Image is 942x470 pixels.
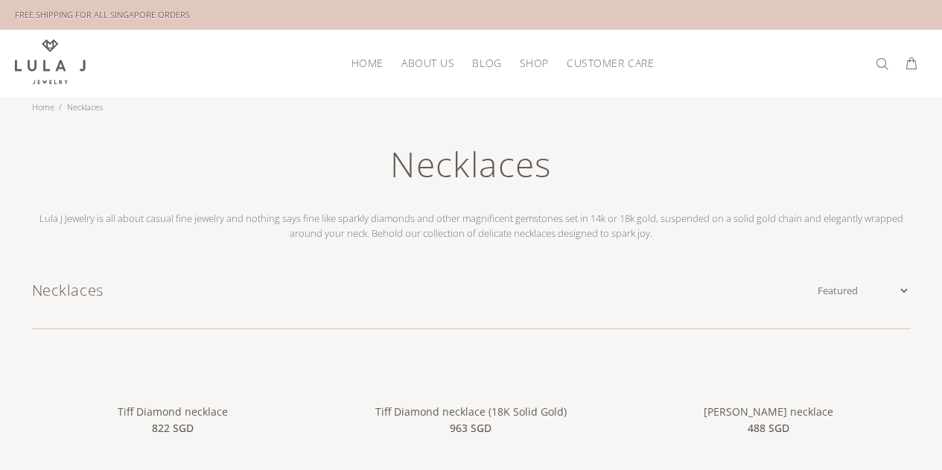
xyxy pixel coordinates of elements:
a: Shop [511,51,558,74]
span: HOME [351,57,384,69]
a: [PERSON_NAME] necklace [704,404,833,419]
a: Tiff Diamond necklace [32,378,315,391]
a: Tiff Diamond necklace (18K Solid Gold) [329,378,612,391]
h1: Necklaces [25,142,918,199]
h1: Necklaces [32,279,815,302]
a: HOME [343,51,392,74]
span: Customer Care [567,57,654,69]
div: FREE SHIPPING FOR ALL SINGAPORE ORDERS [15,7,190,23]
span: Blog [472,57,501,69]
span: 822 SGD [152,420,194,436]
li: Necklaces [59,97,107,118]
a: Tiff Diamond necklace [118,404,228,419]
span: Shop [520,57,549,69]
a: Home [32,101,54,112]
span: 963 SGD [450,420,491,436]
a: Lula Cross necklace [627,378,910,391]
a: Customer Care [558,51,654,74]
span: 488 SGD [748,420,789,436]
a: About Us [392,51,463,74]
a: Blog [463,51,510,74]
p: Lula J Jewelry is all about casual fine jewelry and nothing says fine like sparkly diamonds and o... [25,211,918,241]
a: Tiff Diamond necklace (18K Solid Gold) [375,404,567,419]
span: About Us [401,57,454,69]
